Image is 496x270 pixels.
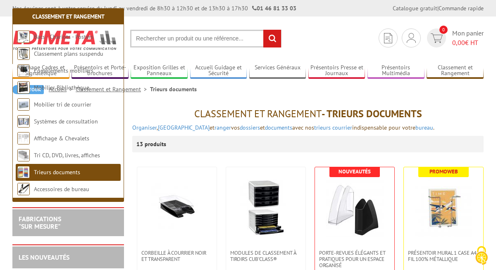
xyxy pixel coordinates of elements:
div: | [393,4,484,12]
a: Présentoirs Presse et Journaux [308,64,365,78]
img: Tri CD, DVD, livres, affiches [17,149,30,161]
a: Modules de classement à tiroirs Cub’Class® [226,250,305,262]
p: 13 produits [136,136,167,152]
a: Commande rapide [439,5,484,12]
a: dossiers [240,124,260,131]
a: bureau [415,124,433,131]
a: Mobilier Bibliothèque [34,84,89,91]
a: Présentoir mural 1 case A4 - Fil 100% métallique [404,250,483,262]
a: Porte-revues élégants et pratiques pour un espace organisé [315,250,394,268]
img: Corbeille à courrier noir et transparent [148,180,206,237]
input: rechercher [263,30,281,47]
img: devis rapide [384,33,392,43]
a: Trieurs documents [34,168,80,176]
a: Exposition Grilles et Panneaux [131,64,188,78]
span: Porte-revues élégants et pratiques pour un espace organisé [319,250,390,268]
a: Catalogue gratuit [393,5,437,12]
b: Promoweb [429,168,458,175]
a: Systèmes de consultation [34,118,98,125]
a: Services Généraux [249,64,306,78]
span: indispensable pour votre . [352,124,434,131]
b: Nouveautés [339,168,371,175]
a: Affichage Cadres et Signalétique [12,64,69,78]
a: trieurs courrier [314,124,352,131]
a: Présentoirs Multimédia [367,64,424,78]
input: Rechercher un produit ou une référence... [130,30,281,47]
a: documents [265,124,292,131]
img: Systèmes de consultation [17,115,30,128]
img: Présentoir mural 1 case A4 - Fil 100% métallique [415,180,472,237]
li: Trieurs documents [150,85,197,93]
a: Mobilier tri de courrier [34,101,91,108]
img: Classement plans suspendu [17,47,30,60]
img: Bacs - Chariots - Posters [17,31,30,43]
img: Trieurs documents [17,166,30,178]
a: Accueil Guidage et Sécurité [190,64,247,78]
a: Classement plans suspendu [34,50,103,57]
span: 0,00 [452,38,465,47]
img: Modules de classement à tiroirs Cub’Class® [237,180,295,237]
span: Classement et Rangement [194,107,322,120]
img: Porte-revues élégants et pratiques pour un espace organisé [326,180,384,237]
strong: 01 46 81 33 03 [252,5,296,12]
a: [GEOGRAPHIC_DATA] [158,124,210,131]
img: Accessoires de bureau [17,183,30,195]
a: devis rapide 0 Mon panier 0,00€ HT [425,28,484,47]
img: Affichage & Chevalets [17,132,30,144]
img: devis rapide [431,33,443,43]
img: Cookies (fenêtre modale) [471,245,492,266]
a: ranger [215,124,231,131]
a: Bacs - Chariots - Posters [34,33,93,40]
span: € HT [452,38,484,47]
img: Mobilier tri de courrier [17,98,30,111]
img: devis rapide [407,33,416,43]
a: Classement et Rangement [32,13,105,20]
div: Nos équipes sont à votre service du lundi au vendredi de 8h30 à 12h30 et de 13h30 à 17h30 [12,4,296,12]
span: Mon panier [452,28,484,47]
button: Cookies (fenêtre modale) [467,242,496,270]
span: Modules de classement à tiroirs Cub’Class® [230,250,301,262]
a: Accessoires de bureau [34,185,89,193]
span: 0 [439,26,448,34]
a: Organiser [132,124,157,131]
h1: - Trieurs documents [132,109,484,119]
a: Tri CD, DVD, livres, affiches [34,152,100,159]
a: Classement et Rangement [427,64,484,78]
span: Corbeille à courrier noir et transparent [141,250,212,262]
img: Mobilier Bibliothèque [17,81,30,94]
a: FABRICATIONS"Sur Mesure" [19,215,61,230]
a: Affichage & Chevalets [34,135,89,142]
font: , et vos et avec nos [132,124,314,131]
a: Corbeille à courrier noir et transparent [137,250,217,262]
span: Présentoir mural 1 case A4 - Fil 100% métallique [408,250,479,262]
a: Présentoirs et Porte-brochures [72,64,129,78]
